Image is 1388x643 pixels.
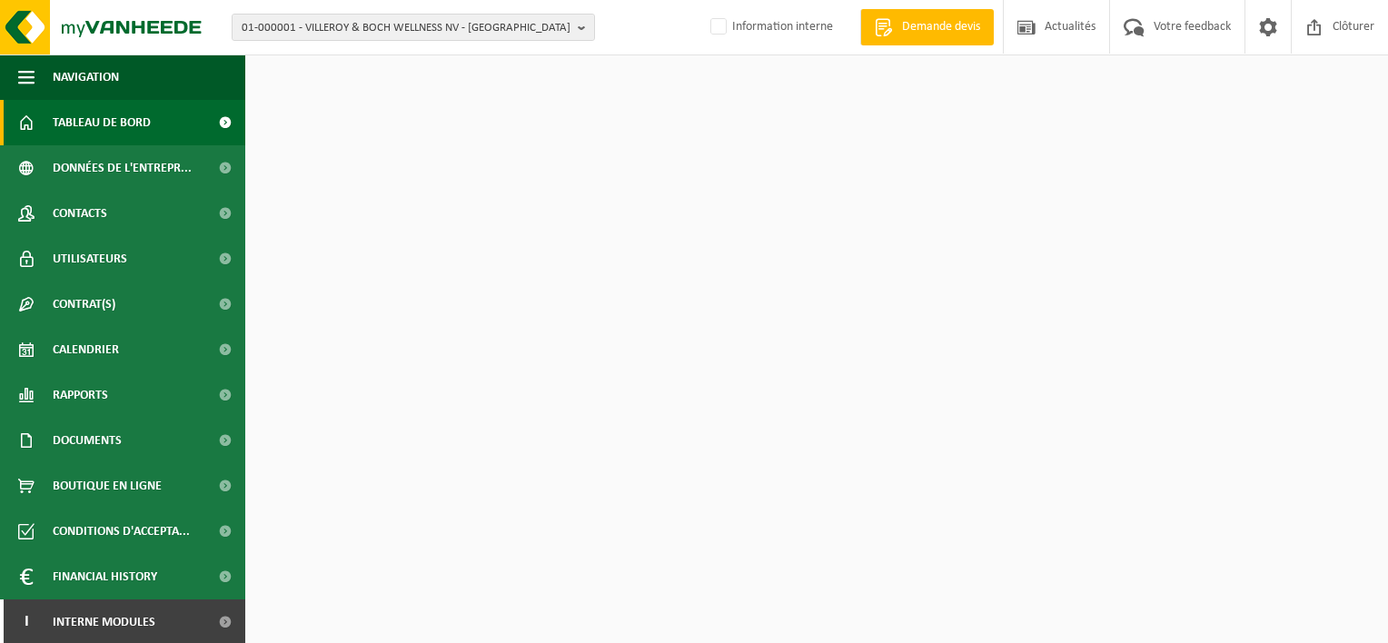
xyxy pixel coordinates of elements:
[53,463,162,509] span: Boutique en ligne
[53,509,190,554] span: Conditions d'accepta...
[242,15,570,42] span: 01-000001 - VILLEROY & BOCH WELLNESS NV - [GEOGRAPHIC_DATA]
[53,191,107,236] span: Contacts
[53,372,108,418] span: Rapports
[53,418,122,463] span: Documents
[53,145,192,191] span: Données de l'entrepr...
[707,14,833,41] label: Information interne
[897,18,985,36] span: Demande devis
[53,282,115,327] span: Contrat(s)
[53,236,127,282] span: Utilisateurs
[53,554,157,599] span: Financial History
[232,14,595,41] button: 01-000001 - VILLEROY & BOCH WELLNESS NV - [GEOGRAPHIC_DATA]
[860,9,994,45] a: Demande devis
[53,327,119,372] span: Calendrier
[53,54,119,100] span: Navigation
[53,100,151,145] span: Tableau de bord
